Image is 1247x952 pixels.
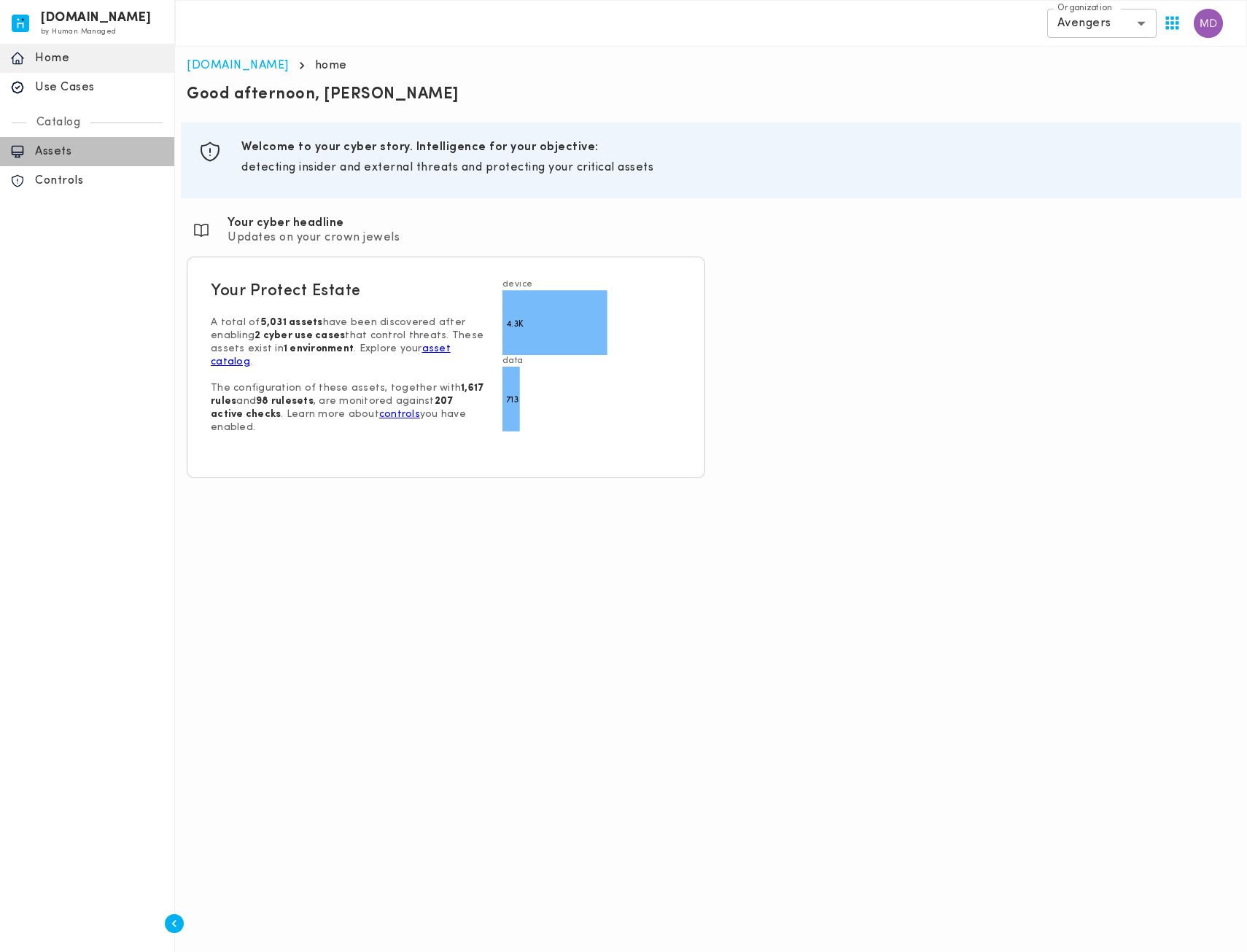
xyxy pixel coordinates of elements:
[1188,3,1229,44] button: User
[241,140,1224,155] h6: Welcome to your cyber story. Intelligence for your objective:
[35,144,164,159] p: Assets
[187,60,289,71] a: [DOMAIN_NAME]
[26,115,91,130] p: Catalog
[35,173,164,188] p: Controls
[284,343,354,354] strong: 1 environment
[41,13,152,23] h6: [DOMAIN_NAME]
[35,51,164,66] p: Home
[1047,9,1157,38] div: Avengers
[35,80,164,95] p: Use Cases
[255,330,345,341] strong: 2 cyber use cases
[12,15,29,32] img: invicta.io
[211,316,487,434] p: A total of have been discovered after enabling that control threats. These assets exist in . Expl...
[256,396,314,407] strong: 98 rulesets
[187,58,1235,73] nav: breadcrumb
[211,281,361,302] h5: Your Protect Estate
[1057,2,1112,15] label: Organization
[260,317,323,328] strong: 5,031 assets
[315,58,347,73] p: home
[379,409,420,420] a: controls
[228,230,400,245] p: Updates on your crown jewels
[228,216,400,230] h6: Your cyber headline
[502,280,533,289] text: device
[41,28,116,36] span: by Human Managed
[506,320,524,329] text: 4.3K
[502,356,524,365] text: data
[241,160,1224,175] p: detecting insider and external threats and protecting your critical assets
[1194,9,1223,38] img: Marc Daniel Jamindang
[506,396,519,405] text: 713
[187,85,1235,105] p: Good afternoon, [PERSON_NAME]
